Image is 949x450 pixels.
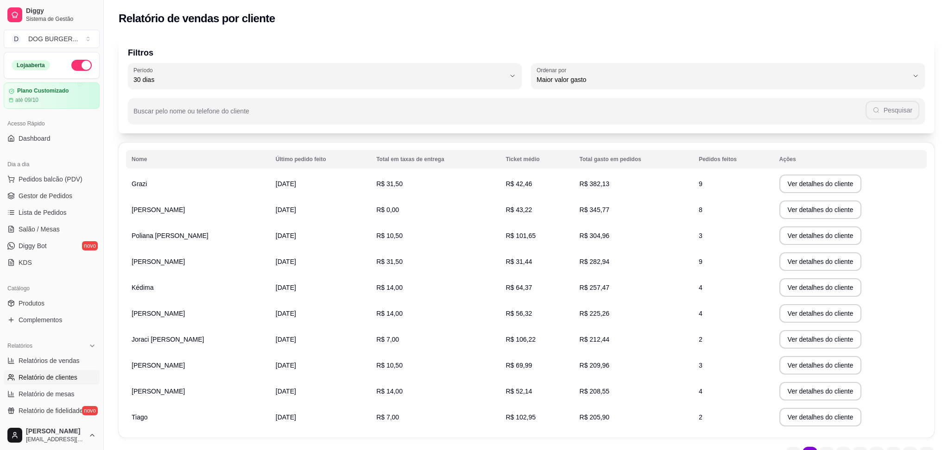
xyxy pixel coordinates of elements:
[26,436,85,443] span: [EMAIL_ADDRESS][DOMAIN_NAME]
[4,281,100,296] div: Catálogo
[699,206,702,213] span: 8
[12,60,50,70] div: Loja aberta
[580,206,610,213] span: R$ 345,77
[506,413,536,421] span: R$ 102,95
[12,34,21,44] span: D
[126,150,270,169] th: Nome
[4,238,100,253] a: Diggy Botnovo
[276,232,296,239] span: [DATE]
[580,387,610,395] span: R$ 208,55
[71,60,92,71] button: Alterar Status
[376,180,403,187] span: R$ 31,50
[580,310,610,317] span: R$ 225,26
[699,180,702,187] span: 9
[699,387,702,395] span: 4
[574,150,693,169] th: Total gasto em pedidos
[376,206,399,213] span: R$ 0,00
[506,362,532,369] span: R$ 69,99
[119,11,275,26] h2: Relatório de vendas por cliente
[133,66,156,74] label: Período
[132,206,185,213] span: [PERSON_NAME]
[699,310,702,317] span: 4
[376,258,403,265] span: R$ 31,50
[506,180,532,187] span: R$ 42,46
[28,34,78,44] div: DOG BURGER ...
[779,252,862,271] button: Ver detalhes do cliente
[4,188,100,203] a: Gestor de Pedidos
[4,30,100,48] button: Select a team
[580,180,610,187] span: R$ 382,13
[506,232,536,239] span: R$ 101,65
[17,87,69,94] article: Plano Customizado
[270,150,371,169] th: Último pedido feito
[132,232,209,239] span: Poliana [PERSON_NAME]
[580,336,610,343] span: R$ 212,44
[132,284,153,291] span: Kédima
[693,150,774,169] th: Pedidos feitos
[779,226,862,245] button: Ver detalhes do cliente
[537,66,569,74] label: Ordenar por
[779,330,862,349] button: Ver detalhes do cliente
[580,413,610,421] span: R$ 205,90
[4,353,100,368] a: Relatórios de vendas
[19,406,83,415] span: Relatório de fidelidade
[133,110,866,119] input: Buscar pelo nome ou telefone do cliente
[537,75,908,84] span: Maior valor gasto
[506,310,532,317] span: R$ 56,32
[376,232,403,239] span: R$ 10,50
[4,255,100,270] a: KDS
[376,413,399,421] span: R$ 7,00
[699,284,702,291] span: 4
[4,116,100,131] div: Acesso Rápido
[506,284,532,291] span: R$ 64,37
[376,387,403,395] span: R$ 14,00
[779,175,862,193] button: Ver detalhes do cliente
[580,362,610,369] span: R$ 209,96
[4,387,100,401] a: Relatório de mesas
[580,258,610,265] span: R$ 282,94
[19,299,44,308] span: Produtos
[19,389,75,399] span: Relatório de mesas
[26,427,85,436] span: [PERSON_NAME]
[580,284,610,291] span: R$ 257,47
[506,387,532,395] span: R$ 52,14
[500,150,574,169] th: Ticket médio
[132,310,185,317] span: [PERSON_NAME]
[376,336,399,343] span: R$ 7,00
[4,370,100,385] a: Relatório de clientes
[132,180,147,187] span: Grazi
[580,232,610,239] span: R$ 304,96
[276,310,296,317] span: [DATE]
[276,206,296,213] span: [DATE]
[276,413,296,421] span: [DATE]
[19,175,82,184] span: Pedidos balcão (PDV)
[4,157,100,172] div: Dia a dia
[19,356,80,365] span: Relatórios de vendas
[15,96,38,104] article: até 09/10
[276,336,296,343] span: [DATE]
[699,336,702,343] span: 2
[19,208,67,217] span: Lista de Pedidos
[19,373,77,382] span: Relatório de clientes
[276,258,296,265] span: [DATE]
[19,241,47,250] span: Diggy Bot
[699,362,702,369] span: 3
[506,258,532,265] span: R$ 31,44
[376,284,403,291] span: R$ 14,00
[276,387,296,395] span: [DATE]
[376,310,403,317] span: R$ 14,00
[276,362,296,369] span: [DATE]
[779,304,862,323] button: Ver detalhes do cliente
[774,150,927,169] th: Ações
[26,15,96,23] span: Sistema de Gestão
[779,200,862,219] button: Ver detalhes do cliente
[779,382,862,400] button: Ver detalhes do cliente
[132,362,185,369] span: [PERSON_NAME]
[132,413,148,421] span: Tiago
[531,63,925,89] button: Ordenar porMaior valor gasto
[132,258,185,265] span: [PERSON_NAME]
[4,131,100,146] a: Dashboard
[132,336,204,343] span: Joraci [PERSON_NAME]
[699,258,702,265] span: 9
[19,315,62,325] span: Complementos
